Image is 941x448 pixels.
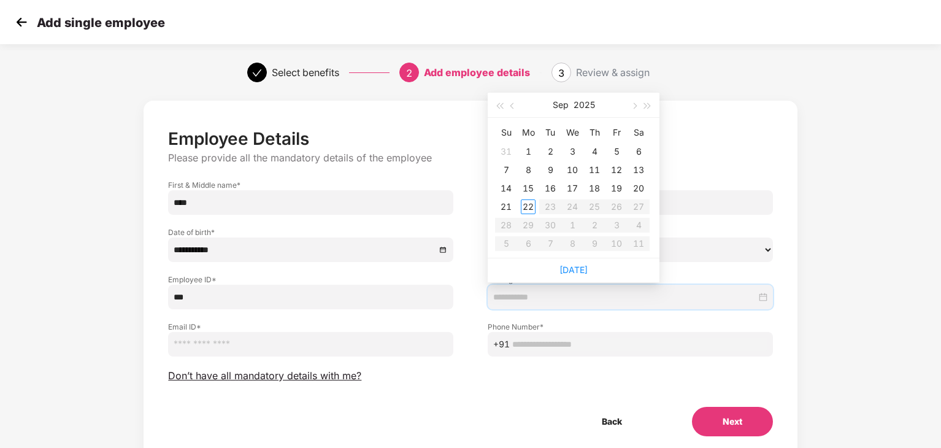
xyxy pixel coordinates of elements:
td: 2025-09-06 [628,142,650,161]
label: Email ID [168,322,453,332]
button: 2025 [574,93,595,117]
div: 12 [609,163,624,177]
th: Th [583,123,605,142]
td: 2025-09-22 [517,198,539,216]
th: We [561,123,583,142]
td: 2025-09-13 [628,161,650,179]
div: 16 [543,181,558,196]
div: Select benefits [272,63,339,82]
td: 2025-09-09 [539,161,561,179]
p: Add single employee [37,15,165,30]
div: 6 [631,144,646,159]
label: Phone Number [488,322,773,332]
td: 2025-09-05 [605,142,628,161]
div: Review & assign [576,63,650,82]
td: 2025-09-19 [605,179,628,198]
div: 8 [521,163,536,177]
td: 2025-09-12 [605,161,628,179]
p: Please provide all the mandatory details of the employee [168,152,772,164]
p: Employee Details [168,128,772,149]
td: 2025-09-10 [561,161,583,179]
span: Don’t have all mandatory details with me? [168,369,361,382]
div: 4 [587,144,602,159]
div: 21 [499,199,513,214]
div: 11 [587,163,602,177]
button: Back [571,407,653,436]
td: 2025-09-03 [561,142,583,161]
span: 3 [558,67,564,79]
div: Add employee details [424,63,530,82]
label: Employee ID [168,274,453,285]
th: Fr [605,123,628,142]
div: 10 [565,163,580,177]
th: Mo [517,123,539,142]
span: +91 [493,338,510,351]
td: 2025-09-15 [517,179,539,198]
div: 5 [609,144,624,159]
div: 20 [631,181,646,196]
td: 2025-09-08 [517,161,539,179]
div: 3 [565,144,580,159]
div: 2 [543,144,558,159]
div: 17 [565,181,580,196]
td: 2025-09-18 [583,179,605,198]
div: 15 [521,181,536,196]
div: 14 [499,181,513,196]
td: 2025-08-31 [495,142,517,161]
span: check [252,68,262,78]
td: 2025-09-20 [628,179,650,198]
th: Sa [628,123,650,142]
th: Su [495,123,517,142]
td: 2025-09-14 [495,179,517,198]
td: 2025-09-17 [561,179,583,198]
div: 13 [631,163,646,177]
img: svg+xml;base64,PHN2ZyB4bWxucz0iaHR0cDovL3d3dy53My5vcmcvMjAwMC9zdmciIHdpZHRoPSIzMCIgaGVpZ2h0PSIzMC... [12,13,31,31]
td: 2025-09-11 [583,161,605,179]
td: 2025-09-02 [539,142,561,161]
td: 2025-09-16 [539,179,561,198]
a: [DATE] [559,265,588,275]
td: 2025-09-04 [583,142,605,161]
td: 2025-09-07 [495,161,517,179]
div: 22 [521,199,536,214]
th: Tu [539,123,561,142]
button: Next [692,407,773,436]
div: 1 [521,144,536,159]
div: 19 [609,181,624,196]
div: 9 [543,163,558,177]
label: Date of birth [168,227,453,238]
button: Sep [553,93,569,117]
div: 7 [499,163,513,177]
div: 18 [587,181,602,196]
td: 2025-09-01 [517,142,539,161]
div: 31 [499,144,513,159]
label: First & Middle name [168,180,453,190]
td: 2025-09-21 [495,198,517,216]
span: 2 [406,67,412,79]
